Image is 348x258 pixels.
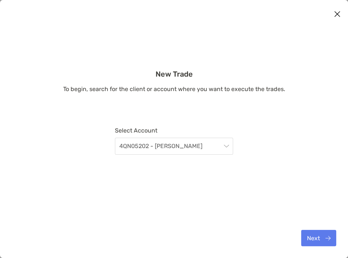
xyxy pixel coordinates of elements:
[115,127,233,134] label: Select Account
[301,230,336,246] button: Next
[119,138,229,154] span: 4QN05202 - Vamshi Bonala
[63,70,285,78] h3: New Trade
[332,9,343,20] button: Close modal
[63,84,285,94] p: To begin, search for the client or account where you want to execute the trades.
